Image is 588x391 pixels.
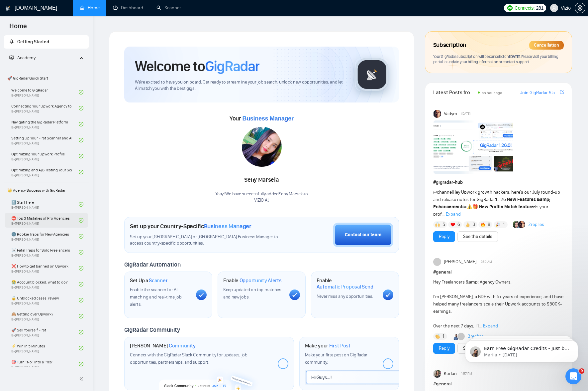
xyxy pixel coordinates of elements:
[79,218,83,223] span: check-circle
[215,174,308,186] div: Seny Marsela
[488,221,490,228] span: 8
[240,277,282,284] span: Opportunity Alerts
[495,197,506,202] code: 1.26
[130,277,167,284] h1: Set Up a
[79,154,83,158] span: check-circle
[11,101,79,115] a: Connecting Your Upwork Agency to GigRadarBy[PERSON_NAME]
[333,223,393,247] button: Contact our team
[156,5,181,11] a: searchScanner
[149,277,167,284] span: Scanner
[204,223,251,230] span: Business Manager
[504,54,521,59] span: on
[9,39,14,44] span: rocket
[434,120,513,174] img: F09AC4U7ATU-image.png
[11,117,79,131] a: Navigating the GigRadar PlatformBy[PERSON_NAME]
[79,266,83,271] span: check-circle
[507,5,513,11] img: upwork-logo.png
[433,269,564,276] h1: # general
[113,5,143,11] a: dashboardDashboard
[223,287,281,300] span: Keep updated on top matches and new jobs.
[230,115,294,122] span: Your
[5,184,88,197] span: 👑 Agency Success with GigRadar
[496,222,500,227] img: 🎉
[9,55,36,61] span: Academy
[433,54,558,65] span: Your GigRadar subscription will be canceled Please visit your billing portal to update your billi...
[433,179,564,186] h1: # gigradar-hub
[11,165,79,179] a: Optimizing and A/B Testing Your Scanner for Better ResultsBy[PERSON_NAME]
[79,314,83,318] span: check-circle
[433,197,551,210] strong: New Features &amp; Enhancements
[503,221,505,228] span: 1
[11,197,79,212] a: 1️⃣ Start HereBy[PERSON_NAME]
[305,342,350,349] h1: Make your
[17,39,49,45] span: Getting Started
[6,3,10,14] img: logo
[79,330,83,334] span: check-circle
[79,106,83,110] span: check-circle
[513,221,520,228] img: Alex B
[444,370,457,377] span: Korlan
[329,342,350,349] span: First Post
[575,3,585,13] button: setting
[79,298,83,302] span: check-circle
[79,346,83,350] span: check-circle
[433,231,455,242] button: Reply
[242,115,293,122] span: Business Manager
[536,4,543,12] span: 281
[439,233,449,240] a: Reply
[479,204,535,210] strong: New Profile Match feature:
[461,111,470,117] span: [DATE]
[17,55,36,61] span: Academy
[11,325,79,339] a: 🚀 Sell Yourself FirstBy[PERSON_NAME]
[575,5,585,11] a: setting
[205,57,259,75] span: GigRadar
[433,189,453,195] span: @channel
[159,366,260,390] img: slackcommunity-bg.png
[439,345,449,352] a: Reply
[169,342,196,349] span: Community
[442,333,444,340] span: 1
[529,41,564,50] div: Cancellation
[434,110,441,118] img: Vadym
[79,138,83,142] span: check-circle
[434,370,441,378] img: Korlan
[433,380,564,388] h1: # general
[79,90,83,95] span: check-circle
[560,89,564,96] a: export
[355,58,389,91] img: gigradar-logo.png
[481,222,485,227] img: 🔥
[11,85,79,99] a: Welcome to GigRadarBy[PERSON_NAME]
[124,326,180,333] span: GigRadar Community
[442,221,445,228] span: 5
[79,375,86,382] span: double-left
[135,57,259,75] h1: Welcome to
[11,293,79,307] a: 🔓 Unblocked cases: reviewBy[PERSON_NAME]
[450,222,455,227] img: ❤️
[215,191,308,204] div: Yaay! We have successfully added Seny Marsela to
[11,229,79,244] a: 🌚 Rookie Traps for New AgenciesBy[PERSON_NAME]
[79,170,83,174] span: check-circle
[130,287,181,307] span: Enable the scanner for AI matching and real-time job alerts.
[130,234,288,247] span: Set up your [GEOGRAPHIC_DATA] or [GEOGRAPHIC_DATA] Business Manager to access country-specific op...
[509,54,521,59] span: [DATE] .
[135,79,344,92] span: We're excited to have you on board. Get ready to streamline your job search, unlock new opportuni...
[79,250,83,255] span: check-circle
[4,21,32,35] span: Home
[79,202,83,207] span: check-circle
[552,6,556,10] span: user
[345,231,381,239] div: Contact our team
[482,91,502,95] span: an hour ago
[11,133,79,147] a: Setting Up Your First Scanner and Auto-BidderBy[PERSON_NAME]
[435,334,440,339] img: 👏
[579,368,584,374] span: 9
[79,282,83,287] span: check-circle
[444,110,457,117] span: Vadym
[433,189,560,217] span: Hey Upwork growth hackers, here's our July round-up and release notes for GigRadar • is your prof...
[317,293,373,299] span: Never miss any opportunities.
[223,277,282,284] h1: Enable
[130,342,196,349] h1: [PERSON_NAME]
[79,122,83,126] span: check-circle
